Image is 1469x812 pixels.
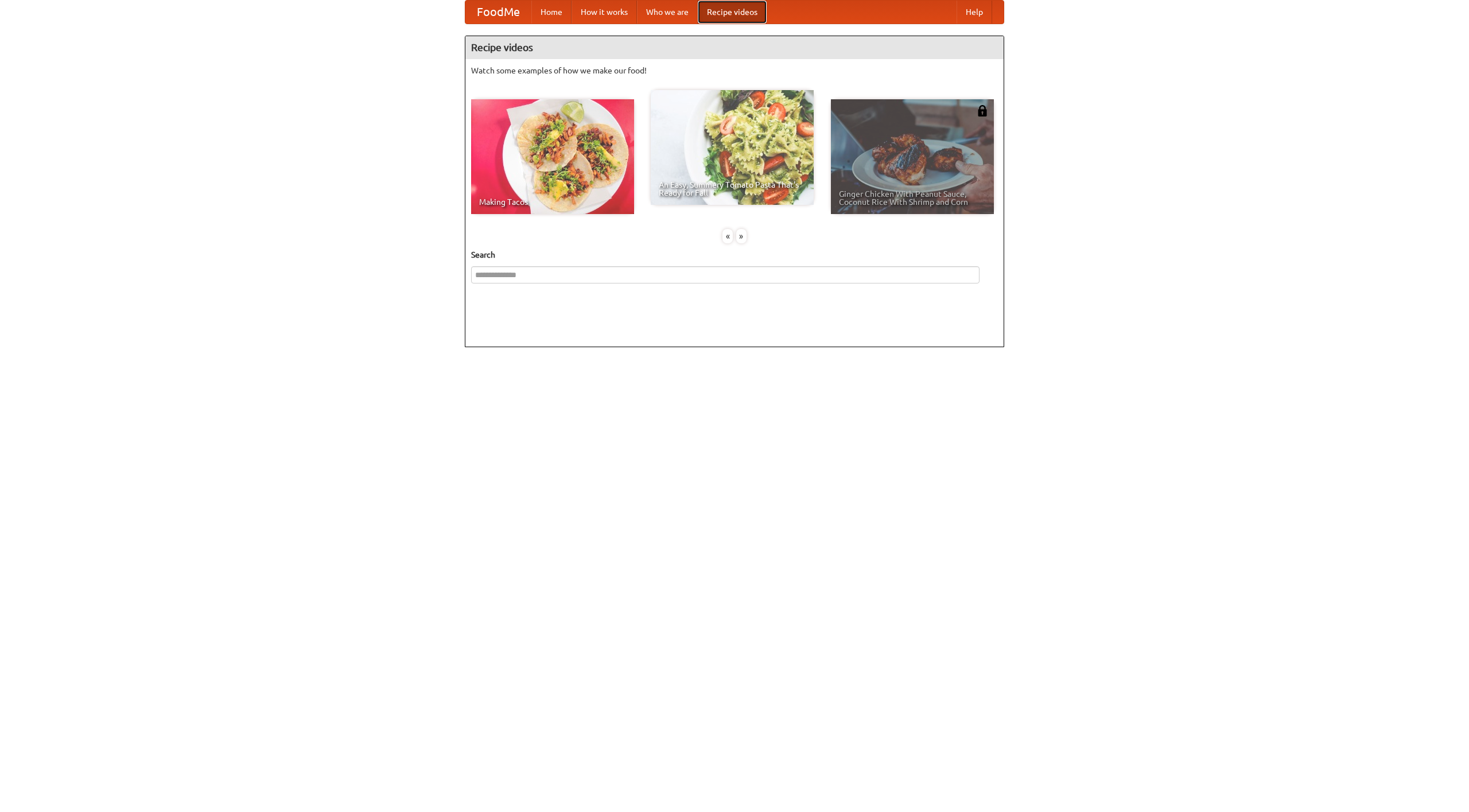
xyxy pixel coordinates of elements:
a: FoodMe [465,1,531,24]
a: Making Tacos [471,99,634,214]
p: Watch some examples of how we make our food! [471,65,998,76]
img: 483408.png [977,105,988,116]
a: Home [531,1,572,24]
a: Who we are [637,1,698,24]
span: Making Tacos [479,198,626,206]
h4: Recipe videos [465,36,1004,59]
a: An Easy, Summery Tomato Pasta That's Ready for Fall [651,90,814,205]
h5: Search [471,249,998,261]
div: » [736,229,747,243]
span: An Easy, Summery Tomato Pasta That's Ready for Fall [659,181,806,197]
a: Help [957,1,992,24]
a: Recipe videos [698,1,767,24]
div: « [722,229,733,243]
a: How it works [572,1,637,24]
